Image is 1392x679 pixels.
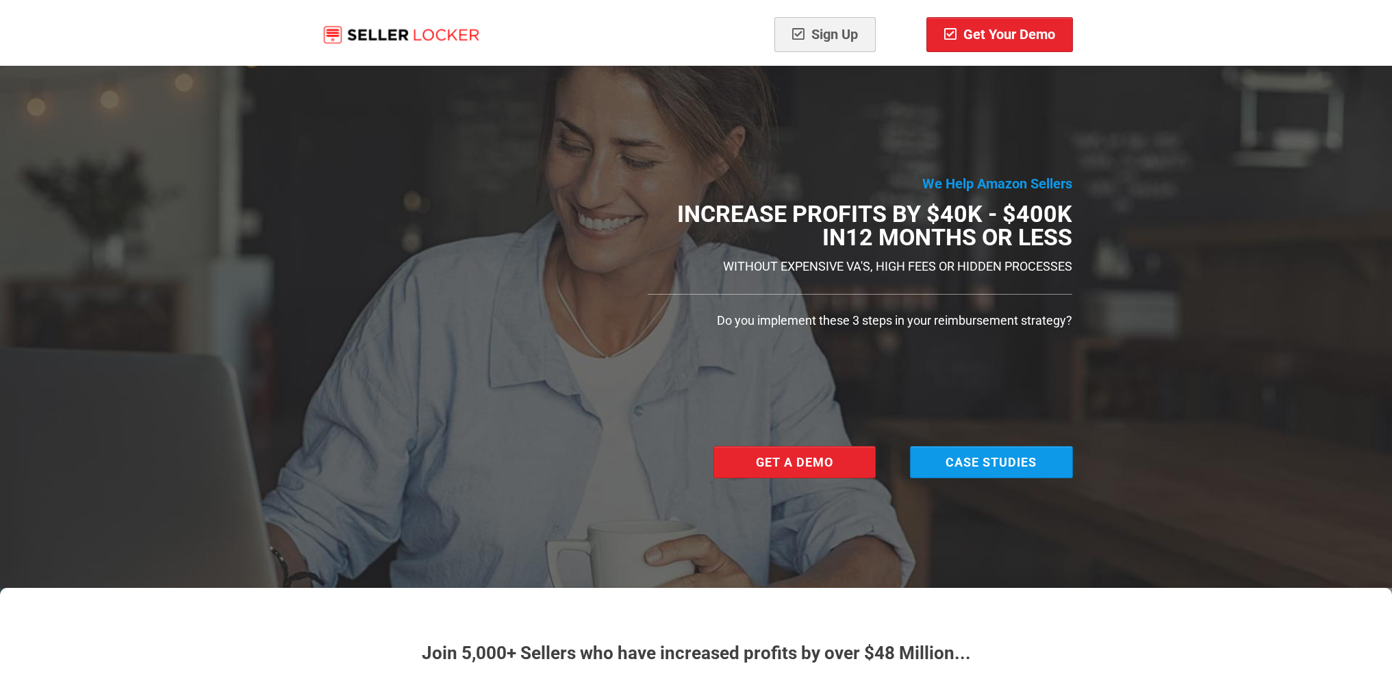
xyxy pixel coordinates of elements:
[926,17,1073,52] a: Get Your Demo
[792,26,858,42] span: Sign Up
[910,446,1073,479] a: Case Studies
[648,259,1073,273] h2: WITHOUT EXPENSIVE VA'S, HIGH FEES OR HIDDEN PROCESSES
[946,455,1037,469] span: Case Studies
[774,17,876,52] a: Sign Up
[922,175,1072,192] b: We Help Amazon Sellers
[846,223,1072,251] b: 12 months or less
[944,26,1055,42] span: Get Your Demo
[677,200,1072,251] b: Increase Profits by $40k - $400K in
[422,643,971,663] b: Join 5,000+ Sellers who have increased profits by over $48 Million...
[648,312,1073,330] div: Do you implement these 3 steps in your reimbursement strategy?
[756,455,833,469] span: Get a Demo
[713,446,876,479] a: Get a Demo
